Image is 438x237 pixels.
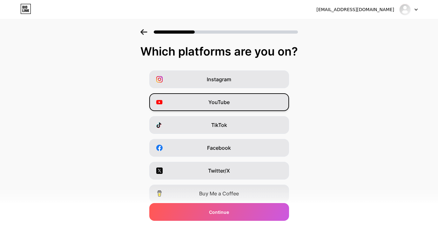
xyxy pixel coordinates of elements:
span: Twitter/X [208,167,230,174]
span: Buy Me a Coffee [199,190,239,197]
div: Which platforms are you on? [6,45,432,58]
span: Facebook [207,144,231,152]
span: Continue [209,209,229,215]
img: duongmmo [399,3,411,16]
span: YouTube [208,98,230,106]
div: [EMAIL_ADDRESS][DOMAIN_NAME] [316,6,394,13]
span: Instagram [207,76,231,83]
span: TikTok [211,121,227,129]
